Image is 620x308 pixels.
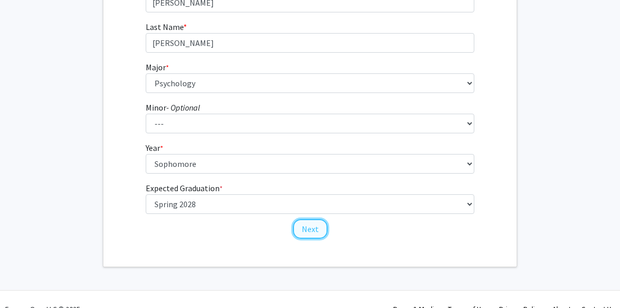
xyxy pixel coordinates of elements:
span: Last Name [146,22,183,32]
iframe: Chat [8,261,44,300]
label: Year [146,142,163,154]
button: Next [293,219,328,239]
i: - Optional [166,102,200,113]
label: Minor [146,101,200,114]
label: Major [146,61,169,73]
label: Expected Graduation [146,182,223,194]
